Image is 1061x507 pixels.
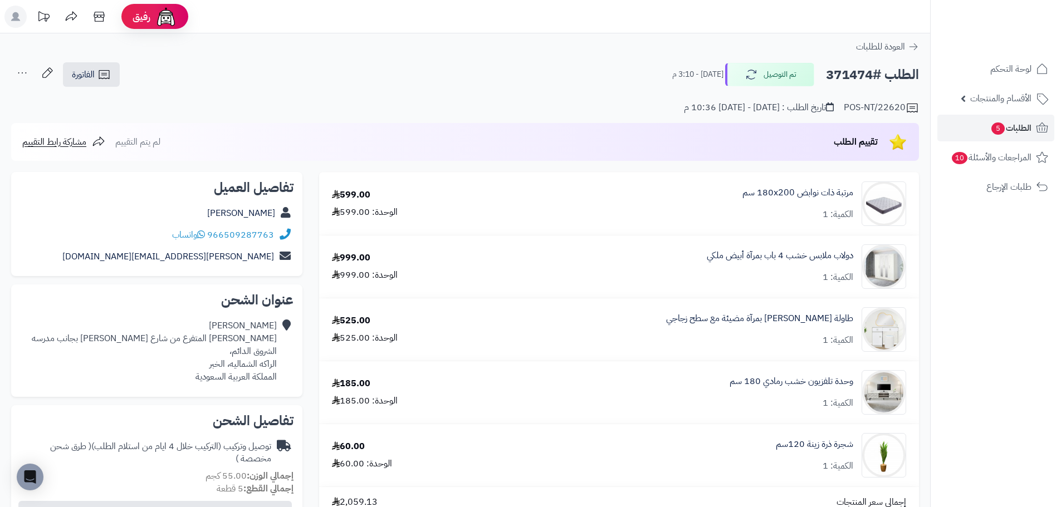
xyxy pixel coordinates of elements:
img: 1750495956-220601011471-90x90.jpg [862,370,906,415]
span: الفاتورة [72,68,95,81]
img: ai-face.png [155,6,177,28]
a: المراجعات والأسئلة10 [937,144,1054,171]
div: 525.00 [332,314,370,327]
div: 60.00 [332,440,365,453]
div: الكمية: 1 [823,208,853,221]
span: رفيق [133,10,150,23]
img: 1693058453-76574576-90x90.jpg [862,433,906,478]
span: لوحة التحكم [990,61,1031,77]
h2: عنوان الشحن [20,293,294,307]
strong: إجمالي الوزن: [247,469,294,483]
small: 5 قطعة [217,482,294,495]
div: الكمية: 1 [823,334,853,347]
h2: تفاصيل العميل [20,181,294,194]
span: طلبات الإرجاع [986,179,1031,195]
div: 999.00 [332,252,370,264]
a: [PERSON_NAME][EMAIL_ADDRESS][DOMAIN_NAME] [62,250,274,263]
div: الوحدة: 999.00 [332,269,398,282]
a: لوحة التحكم [937,56,1054,82]
a: طاولة [PERSON_NAME] بمرآة مضيئة مع سطح زجاجي [666,312,853,325]
a: تحديثات المنصة [30,6,57,31]
span: مشاركة رابط التقييم [22,135,86,149]
small: [DATE] - 3:10 م [672,69,723,80]
div: الوحدة: 60.00 [332,457,392,470]
img: 1702708315-RS-09-90x90.jpg [862,181,906,226]
span: ( طرق شحن مخصصة ) [50,440,271,466]
img: 1733065084-1-90x90.jpg [862,244,906,289]
span: 5 [991,122,1005,135]
img: 1753513108-1-90x90.jpg [862,307,906,352]
div: الكمية: 1 [823,271,853,284]
span: الطلبات [990,120,1031,136]
div: تاريخ الطلب : [DATE] - [DATE] 10:36 م [684,101,834,114]
span: لم يتم التقييم [115,135,160,149]
small: 55.00 كجم [206,469,294,483]
div: الوحدة: 599.00 [332,206,398,219]
a: وحدة تلفزيون خشب رمادي 180 سم [730,375,853,388]
div: POS-NT/22620 [844,101,919,115]
a: مرتبة ذات نوابض 180x200 سم [742,186,853,199]
div: الوحدة: 185.00 [332,395,398,407]
a: الطلبات5 [937,115,1054,141]
a: العودة للطلبات [856,40,919,53]
div: Open Intercom Messenger [17,464,43,490]
a: الفاتورة [63,62,120,87]
a: مشاركة رابط التقييم [22,135,105,149]
button: تم التوصيل [725,63,814,86]
div: [PERSON_NAME] [PERSON_NAME] المتفرع من شارع [PERSON_NAME] بجانب مدرسه الشروق الدائم، الراكه الشما... [20,319,277,383]
strong: إجمالي القطع: [243,482,294,495]
a: طلبات الإرجاع [937,174,1054,200]
h2: تفاصيل الشحن [20,414,294,427]
div: 599.00 [332,189,370,201]
div: الكمية: 1 [823,460,853,472]
span: الأقسام والمنتجات [970,91,1031,106]
div: 185.00 [332,377,370,390]
span: العودة للطلبات [856,40,905,53]
div: الوحدة: 525.00 [332,332,398,344]
a: 966509287763 [207,228,274,242]
span: المراجعات والأسئلة [951,150,1031,165]
a: واتساب [172,228,205,242]
a: شجرة ذرة زينة 120سم [776,438,853,451]
div: توصيل وتركيب (التركيب خلال 4 ايام من استلام الطلب) [20,440,271,466]
div: الكمية: 1 [823,397,853,410]
a: دولاب ملابس خشب 4 باب بمرآة أبيض ملكي [707,249,853,262]
span: 10 [952,152,967,164]
h2: الطلب #371474 [826,63,919,86]
span: تقييم الطلب [834,135,878,149]
a: [PERSON_NAME] [207,206,275,220]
